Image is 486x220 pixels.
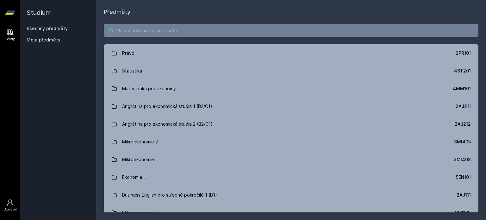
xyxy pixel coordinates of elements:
[104,133,478,151] a: Mikroekonomie 2 3MI405
[104,97,478,115] a: Angličtina pro ekonomická studia 1 (B2/C1) 2AJ211
[454,68,471,74] div: 4ST201
[104,80,478,97] a: Matematika pro ekonomy 4MM101
[104,168,478,186] a: Ekonomie I. 5EN101
[104,44,478,62] a: Právo 2PR101
[456,103,471,110] div: 2AJ211
[3,207,17,212] div: Uživatel
[456,50,471,56] div: 2PR101
[104,8,478,16] h1: Předměty
[6,37,15,41] div: Study
[104,62,478,80] a: Statistika 4ST201
[27,26,68,31] a: Všechny předměty
[457,192,471,198] div: 2AJ111
[1,25,19,45] a: Study
[104,151,478,168] a: Mikroekonomie 3MI403
[122,206,156,219] div: Mikroekonomie I
[122,135,158,148] div: Mikroekonomie 2
[453,85,471,92] div: 4MM101
[122,189,217,201] div: Business English pro středně pokročilé 1 (B1)
[122,65,142,77] div: Statistika
[122,47,134,60] div: Právo
[27,37,60,43] span: Moje předměty
[455,210,471,216] div: 3MI102
[122,171,146,184] div: Ekonomie I.
[456,174,471,180] div: 5EN101
[1,196,19,215] a: Uživatel
[122,118,213,130] div: Angličtina pro ekonomická studia 2 (B2/C1)
[454,156,471,163] div: 3MI403
[122,100,212,113] div: Angličtina pro ekonomická studia 1 (B2/C1)
[104,186,478,204] a: Business English pro středně pokročilé 1 (B1) 2AJ111
[104,115,478,133] a: Angličtina pro ekonomická studia 2 (B2/C1) 2AJ212
[104,24,478,37] input: Název nebo ident předmětu…
[454,139,471,145] div: 3MI405
[122,153,154,166] div: Mikroekonomie
[455,121,471,127] div: 2AJ212
[122,82,176,95] div: Matematika pro ekonomy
